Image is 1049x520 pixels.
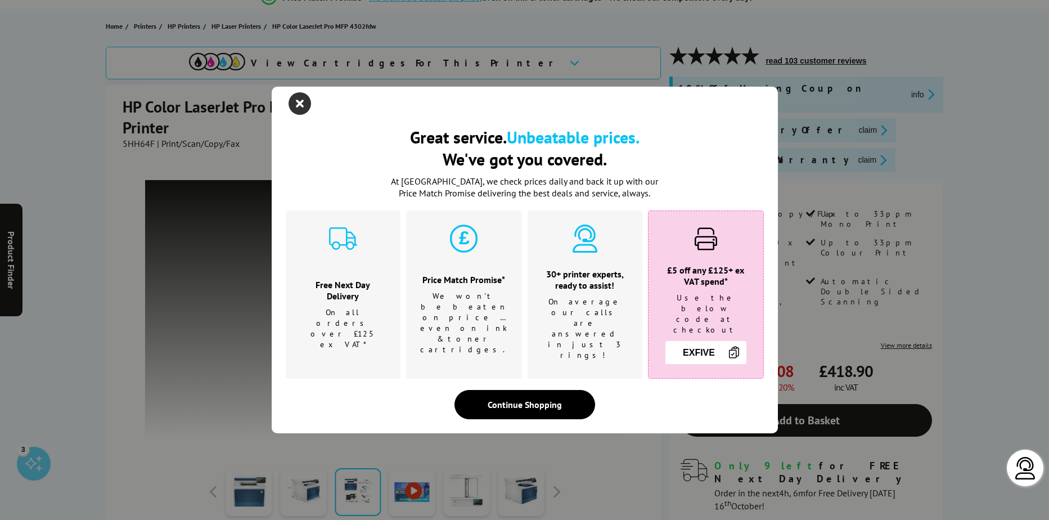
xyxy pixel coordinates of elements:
img: expert-cyan.svg [571,225,599,253]
h2: Great service. We've got you covered. [286,126,764,170]
p: We won't be beaten on price …even on ink & toner cartridges. [420,291,508,355]
p: At [GEOGRAPHIC_DATA], we check prices daily and back it up with our Price Match Promise deliverin... [384,176,665,199]
button: close modal [291,95,308,112]
h3: £5 off any £125+ ex VAT spend* [663,265,749,287]
img: price-promise-cyan.svg [450,225,478,253]
img: Copy Icon [727,346,741,359]
div: Continue Shopping [454,390,595,419]
b: Unbeatable prices. [507,126,640,148]
h3: 30+ printer experts, ready to assist! [542,268,628,291]
h3: Free Next Day Delivery [300,279,386,302]
h3: Price Match Promise* [420,274,508,285]
p: On average our calls are answered in just 3 rings! [542,297,628,361]
img: delivery-cyan.svg [329,225,357,253]
img: user-headset-light.svg [1014,457,1037,479]
p: On all orders over £125 ex VAT* [300,307,386,350]
p: Use the below code at checkout [663,293,749,335]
